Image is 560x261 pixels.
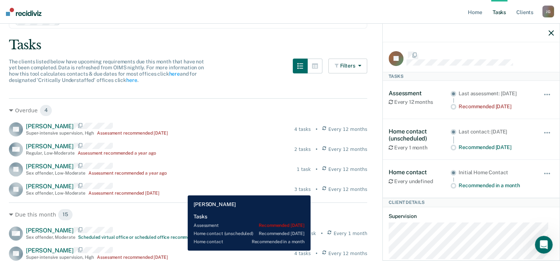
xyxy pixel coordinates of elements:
[328,59,368,73] button: Filters
[333,230,367,237] span: Every 1 month
[6,8,41,16] img: Recidiviz
[26,235,75,240] div: Sex offender , Moderate
[78,151,156,156] div: Assessment recommended a year ago
[9,209,367,221] div: Due this month
[40,105,53,116] span: 4
[26,247,74,254] span: [PERSON_NAME]
[302,230,316,237] div: 1 task
[315,250,318,257] div: •
[459,90,533,97] div: Last assessment: [DATE]
[389,90,450,97] div: Assessment
[9,37,551,53] div: Tasks
[26,151,75,156] div: Regular , Low-Moderate
[328,126,367,133] span: Every 12 months
[26,227,74,234] span: [PERSON_NAME]
[389,169,450,176] div: Home contact
[9,105,367,116] div: Overdue
[383,198,560,207] div: Client Details
[459,129,533,135] div: Last contact: [DATE]
[294,126,311,133] div: 4 tasks
[97,130,168,136] div: Assessment recommended [DATE]
[294,250,311,257] div: 4 tasks
[315,146,318,153] div: •
[389,128,450,142] div: Home contact (unscheduled)
[26,255,94,260] div: Super-intensive supervision , High
[383,72,560,81] div: Tasks
[321,230,323,237] div: •
[9,59,204,83] span: The clients listed below have upcoming requirements due this month that have not yet been complet...
[26,123,74,130] span: [PERSON_NAME]
[88,191,160,196] div: Assessment recommended [DATE]
[126,77,137,83] a: here
[389,145,450,151] div: Every 1 month
[459,169,533,176] div: Initial Home Contact
[58,209,73,221] span: 15
[328,166,367,173] span: Every 12 months
[26,130,94,136] div: Super-intensive supervision , High
[315,126,318,133] div: •
[315,166,318,173] div: •
[26,143,74,150] span: [PERSON_NAME]
[328,146,367,153] span: Every 12 months
[26,191,85,196] div: Sex offender , Low-Moderate
[297,166,311,173] div: 1 task
[97,255,168,260] div: Assessment recommended [DATE]
[26,171,85,176] div: Sex offender , Low-Moderate
[88,171,167,176] div: Assessment recommended a year ago
[26,183,74,190] span: [PERSON_NAME]
[389,99,450,105] div: Every 12 months
[169,71,180,77] a: here
[389,213,554,219] dt: Supervision
[294,186,311,193] div: 3 tasks
[315,186,318,193] div: •
[459,103,533,110] div: Recommended [DATE]
[78,235,215,240] div: Scheduled virtual office or scheduled office recommended [DATE]
[459,182,533,189] div: Recommended in a month
[459,144,533,151] div: Recommended [DATE]
[328,250,367,257] span: Every 12 months
[389,178,450,185] div: Every undefined
[26,163,74,170] span: [PERSON_NAME]
[535,236,553,254] iframe: Intercom live chat
[294,146,311,153] div: 2 tasks
[328,186,367,193] span: Every 12 months
[542,6,554,17] div: J G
